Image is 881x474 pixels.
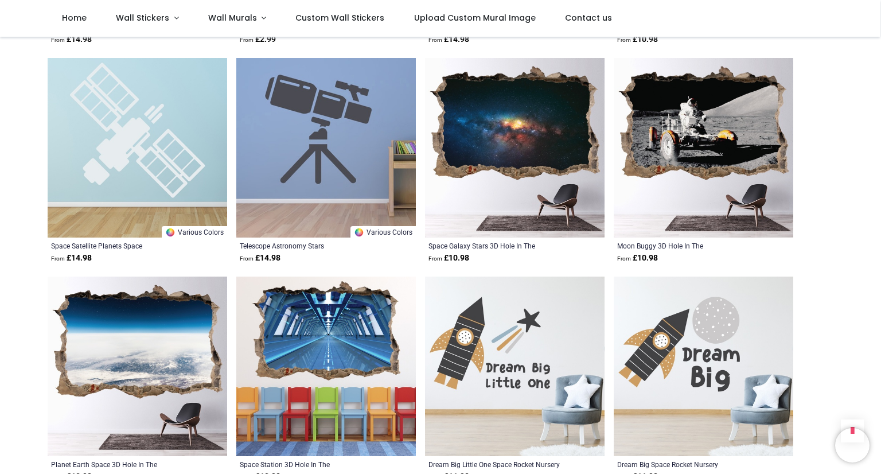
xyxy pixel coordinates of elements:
[162,226,227,238] a: Various Colors
[62,12,87,24] span: Home
[617,241,755,250] a: Moon Buggy 3D Hole In The
[425,277,605,456] img: Dream Big Little One Space Rocket Nursery Wall Sticker
[240,241,378,250] a: Telescope Astronomy Stars
[428,34,469,45] strong: £ 14.98
[240,460,378,469] a: Space Station 3D Hole In The
[295,12,384,24] span: Custom Wall Stickers
[617,34,658,45] strong: £ 10.98
[51,255,65,262] span: From
[51,252,92,264] strong: £ 14.98
[414,12,536,24] span: Upload Custom Mural Image
[617,37,631,43] span: From
[617,460,755,469] a: Dream Big Space Rocket Nursery
[208,12,257,24] span: Wall Murals
[240,37,254,43] span: From
[835,428,870,463] iframe: Brevo live chat
[350,226,416,238] a: Various Colors
[48,58,227,238] img: Space Satellite Planets Space Wall Sticker
[614,58,793,238] img: Moon Buggy 3D Hole In The Wall Sticker
[51,37,65,43] span: From
[428,241,567,250] a: Space Galaxy Stars 3D Hole In The
[51,241,189,250] a: Space Satellite Planets Space
[617,255,631,262] span: From
[51,34,92,45] strong: £ 14.98
[240,252,280,264] strong: £ 14.98
[48,277,227,456] img: Planet Earth Space 3D Hole In The Wall Sticker
[428,255,442,262] span: From
[565,12,612,24] span: Contact us
[354,227,364,238] img: Color Wheel
[240,255,254,262] span: From
[428,460,567,469] a: Dream Big Little One Space Rocket Nursery
[51,460,189,469] a: Planet Earth Space 3D Hole In The
[428,252,469,264] strong: £ 10.98
[116,12,169,24] span: Wall Stickers
[428,37,442,43] span: From
[425,58,605,238] img: Space Galaxy Stars 3D Hole In The Wall Sticker
[617,252,658,264] strong: £ 10.98
[165,227,176,238] img: Color Wheel
[236,277,416,456] img: Space Station 3D Hole In The Wall Sticker
[236,58,416,238] img: Telescope Astronomy Stars Wall Sticker - Mod9
[240,34,276,45] strong: £ 2.99
[614,277,793,456] img: Dream Big Space Rocket Nursery Wall Sticker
